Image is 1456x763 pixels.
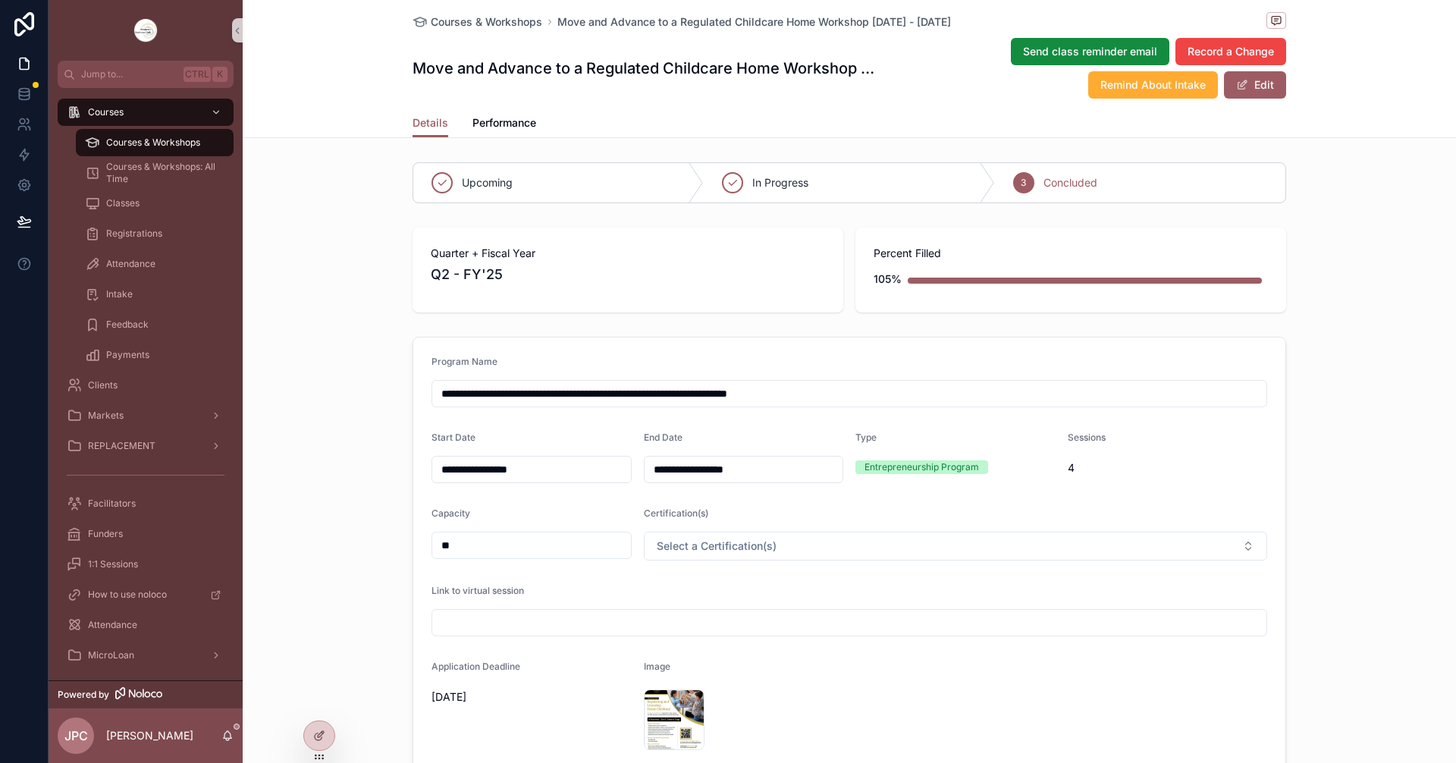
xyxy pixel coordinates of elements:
[88,558,138,570] span: 1:1 Sessions
[855,432,877,443] span: Type
[88,410,124,422] span: Markets
[58,432,234,460] a: REPLACEMENT
[76,159,234,187] a: Courses & Workshops: All Time
[88,106,124,118] span: Courses
[644,532,1268,560] button: Select Button
[58,99,234,126] a: Courses
[76,129,234,156] a: Courses & Workshops
[58,61,234,88] button: Jump to...CtrlK
[1021,177,1026,189] span: 3
[413,115,448,130] span: Details
[76,250,234,278] a: Attendance
[106,161,218,185] span: Courses & Workshops: All Time
[874,246,1268,261] span: Percent Filled
[472,109,536,140] a: Performance
[58,490,234,517] a: Facilitators
[864,460,979,474] div: Entrepreneurship Program
[49,680,243,708] a: Powered by
[874,264,902,294] div: 105%
[64,727,88,745] span: JPC
[133,18,158,42] img: App logo
[106,228,162,240] span: Registrations
[88,528,123,540] span: Funders
[88,649,134,661] span: MicroLoan
[431,689,632,705] span: [DATE]
[58,642,234,669] a: MicroLoan
[88,440,155,452] span: REPLACEMENT
[1043,175,1097,190] span: Concluded
[657,538,777,554] span: Select a Certification(s)
[431,585,524,596] span: Link to virtual session
[88,379,118,391] span: Clients
[106,319,149,331] span: Feedback
[1100,77,1206,93] span: Remind About Intake
[58,520,234,548] a: Funders
[431,356,497,367] span: Program Name
[81,68,177,80] span: Jump to...
[1023,44,1157,59] span: Send class reminder email
[431,661,520,672] span: Application Deadline
[431,14,542,30] span: Courses & Workshops
[644,432,682,443] span: End Date
[1224,71,1286,99] button: Edit
[58,689,109,701] span: Powered by
[88,498,136,510] span: Facilitators
[76,281,234,308] a: Intake
[76,220,234,247] a: Registrations
[557,14,951,30] a: Move and Advance to a Regulated Childcare Home Workshop [DATE] - [DATE]
[1188,44,1274,59] span: Record a Change
[58,581,234,608] a: How to use noloco
[88,589,167,601] span: How to use noloco
[472,115,536,130] span: Performance
[58,402,234,429] a: Markets
[184,67,211,82] span: Ctrl
[76,341,234,369] a: Payments
[88,619,137,631] span: Attendance
[413,109,448,138] a: Details
[431,246,825,261] span: Quarter + Fiscal Year
[106,197,140,209] span: Classes
[106,349,149,361] span: Payments
[1068,432,1106,443] span: Sessions
[413,14,542,30] a: Courses & Workshops
[644,661,670,672] span: Image
[1011,38,1169,65] button: Send class reminder email
[214,68,226,80] span: K
[106,728,193,743] p: [PERSON_NAME]
[462,175,513,190] span: Upcoming
[106,137,200,149] span: Courses & Workshops
[49,88,243,680] div: scrollable content
[413,58,877,79] h1: Move and Advance to a Regulated Childcare Home Workshop [DATE] - [DATE]
[76,190,234,217] a: Classes
[431,507,470,519] span: Capacity
[431,264,825,285] span: Q2 - FY'25
[752,175,808,190] span: In Progress
[58,372,234,399] a: Clients
[106,258,155,270] span: Attendance
[58,611,234,639] a: Attendance
[1175,38,1286,65] button: Record a Change
[431,432,475,443] span: Start Date
[644,507,708,519] span: Certification(s)
[106,288,133,300] span: Intake
[58,551,234,578] a: 1:1 Sessions
[1088,71,1218,99] button: Remind About Intake
[76,311,234,338] a: Feedback
[1068,460,1268,476] span: 4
